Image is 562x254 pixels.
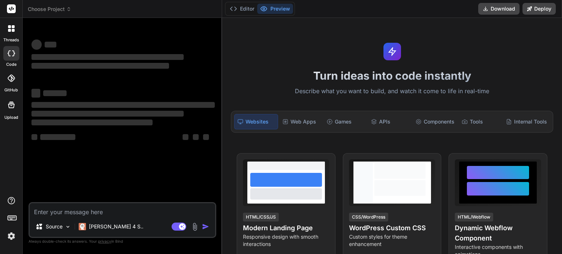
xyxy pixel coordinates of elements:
span: ‌ [183,134,188,140]
div: HTML/Webflow [455,213,493,221]
label: threads [3,37,19,43]
div: Web Apps [280,114,322,129]
div: Websites [234,114,278,129]
img: settings [5,230,18,242]
span: ‌ [45,42,56,48]
div: APIs [368,114,411,129]
span: ‌ [31,63,169,69]
img: Pick Models [65,224,71,230]
p: Source [46,223,63,230]
img: attachment [191,223,199,231]
h4: Dynamic Webflow Component [455,223,541,243]
button: Download [478,3,520,15]
span: privacy [98,239,111,243]
p: [PERSON_NAME] 4 S.. [89,223,143,230]
span: Choose Project [28,5,71,13]
p: Responsive design with smooth interactions [243,233,329,248]
img: Claude 4 Sonnet [79,223,86,230]
span: ‌ [31,111,184,117]
span: ‌ [31,102,215,108]
label: Upload [4,114,18,121]
button: Preview [257,4,293,14]
div: Games [324,114,367,129]
div: Components [413,114,457,129]
label: code [6,61,16,68]
p: Describe what you want to build, and watch it come to life in real-time [226,87,558,96]
label: GitHub [4,87,18,93]
h4: WordPress Custom CSS [349,223,435,233]
span: ‌ [203,134,209,140]
span: ‌ [31,89,40,98]
span: ‌ [43,90,67,96]
img: icon [202,223,209,230]
div: HTML/CSS/JS [243,213,279,221]
p: Always double-check its answers. Your in Bind [29,238,216,245]
span: ‌ [31,120,153,125]
button: Deploy [522,3,556,15]
span: ‌ [193,134,199,140]
p: Custom styles for theme enhancement [349,233,435,248]
button: Editor [227,4,257,14]
h1: Turn ideas into code instantly [226,69,558,82]
div: Tools [459,114,502,129]
h4: Modern Landing Page [243,223,329,233]
span: ‌ [31,134,37,140]
div: CSS/WordPress [349,213,388,221]
span: ‌ [31,39,42,50]
span: ‌ [40,134,75,140]
div: Internal Tools [503,114,550,129]
span: ‌ [31,54,184,60]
